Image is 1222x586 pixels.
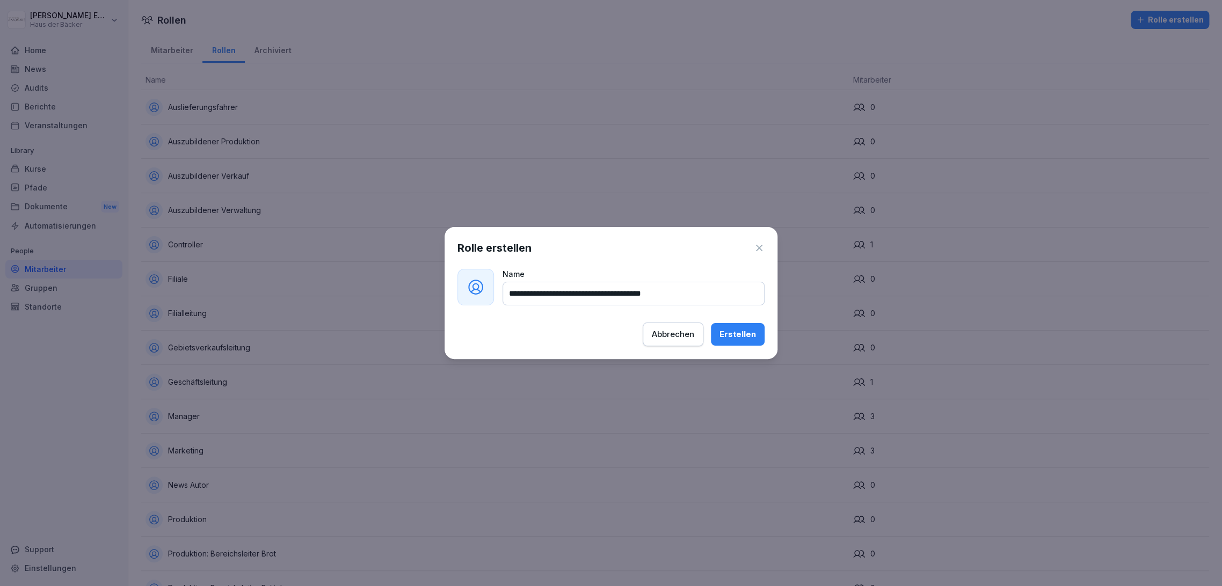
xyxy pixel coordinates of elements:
div: Abbrechen [652,328,694,340]
div: Erstellen [719,328,756,340]
button: Erstellen [711,323,765,346]
button: Abbrechen [643,323,703,346]
h1: Rolle erstellen [457,240,532,256]
span: Name [503,269,525,279]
